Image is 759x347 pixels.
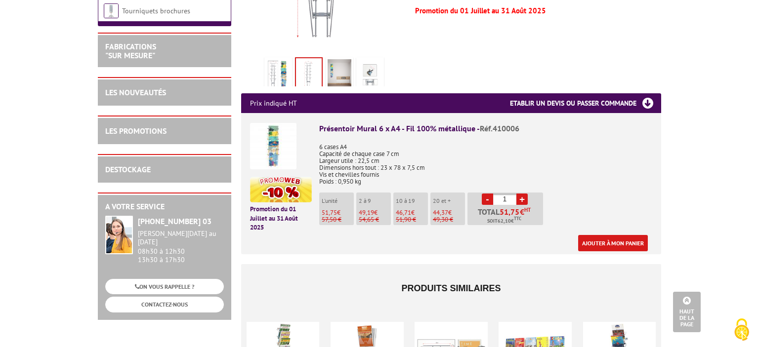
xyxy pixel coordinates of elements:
[500,208,520,216] span: 51,75
[396,216,428,223] p: 51,90 €
[322,197,354,204] p: L'unité
[396,197,428,204] p: 10 à 19
[359,216,391,223] p: 54,65 €
[470,208,543,225] p: Total
[322,209,354,216] p: €
[105,279,224,294] a: ON VOUS RAPPELLE ?
[319,123,652,134] div: Présentoir Mural 6 x A4 - Fil 100% métallique -
[266,59,290,90] img: porte_brochures_muraux_100_metallique_6a4_schemas_vide_catalogues_410006.jpg
[480,123,519,133] span: Réf.410006
[105,164,151,174] a: DESTOCKAGE
[359,197,391,204] p: 2 à 9
[673,292,701,332] a: Haut de la page
[319,137,652,185] p: 6 cases A4 Capacité de chaque case 7 cm Largeur utile : 22,5 cm Dimensions hors tout : 23 x 78 x ...
[415,8,661,14] p: Promotion du 01 Juillet au 31 Août 2025
[433,208,448,217] span: 44,37
[250,177,312,202] img: promotion
[105,297,224,312] a: CONTACTEZ-NOUS
[138,216,211,226] strong: [PHONE_NUMBER] 03
[510,93,661,113] h3: Etablir un devis ou passer commande
[138,230,224,264] div: 08h30 à 12h30 13h30 à 17h30
[433,216,465,223] p: 49,30 €
[498,217,511,225] span: 62,10
[250,93,297,113] p: Prix indiqué HT
[250,205,312,232] p: Promotion du 01 Juillet au 31 Août 2025
[296,58,322,89] img: porte_brochures_muraux_100_metallique_6a4_schema_410006.jpg
[396,209,428,216] p: €
[401,283,501,293] span: Produits similaires
[514,216,521,221] sup: TTC
[122,6,190,15] a: Tourniquets brochures
[359,209,391,216] p: €
[433,197,465,204] p: 20 et +
[524,206,531,213] sup: HT
[105,41,156,60] a: FABRICATIONS"Sur Mesure"
[487,217,521,225] span: Soit €
[358,59,382,90] img: porte_brochures_muraux_100_metallique_6a4_zoom_410006.jpg
[105,87,166,97] a: LES NOUVEAUTÉS
[322,216,354,223] p: 57,50 €
[578,235,648,251] a: Ajouter à mon panier
[104,3,119,18] img: Tourniquets brochures
[724,313,759,347] button: Cookies (fenêtre modale)
[322,208,337,217] span: 51,75
[359,208,374,217] span: 49,19
[328,59,351,90] img: porte_brochures_muraux_100_metallique_6a4_mise_scene_410006.jpg
[520,208,524,216] span: €
[516,193,528,205] a: +
[105,202,224,211] h2: A votre service
[729,317,754,342] img: Cookies (fenêtre modale)
[105,216,133,254] img: widget-service.jpg
[105,126,167,136] a: LES PROMOTIONS
[396,208,411,217] span: 46,71
[250,123,296,169] img: Présentoir Mural 6 x A4 - Fil 100% métallique
[433,209,465,216] p: €
[138,230,224,246] div: [PERSON_NAME][DATE] au [DATE]
[482,193,493,205] a: -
